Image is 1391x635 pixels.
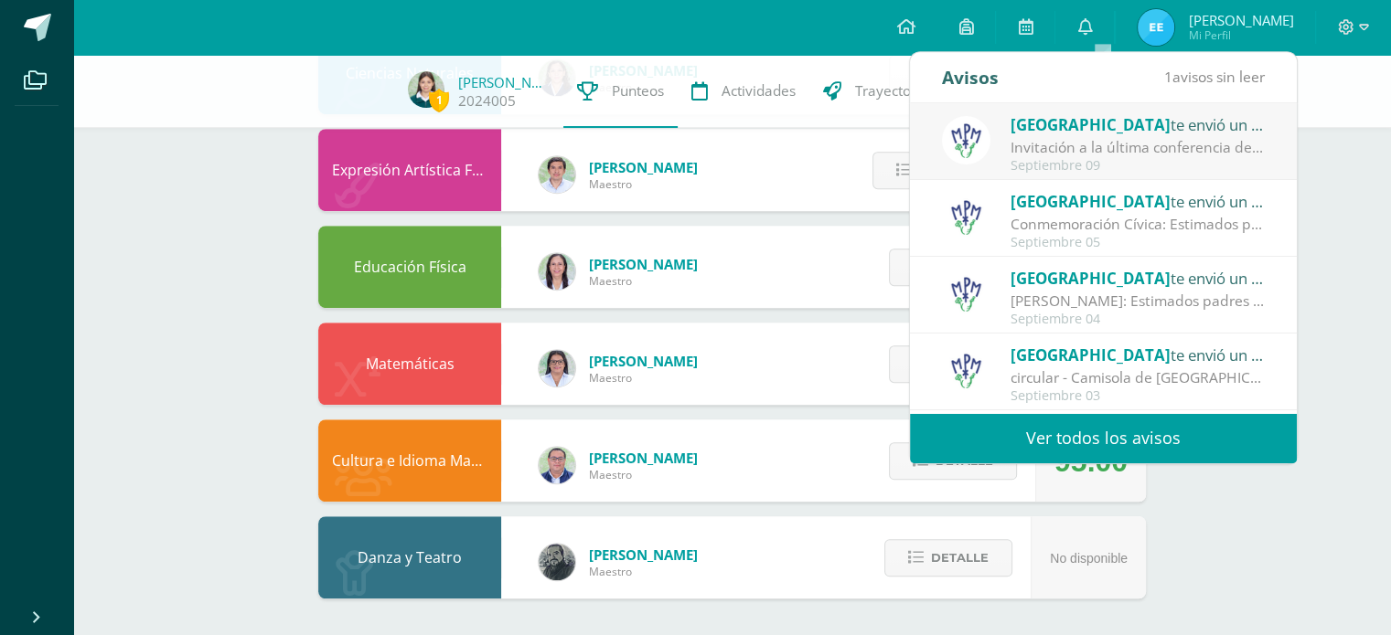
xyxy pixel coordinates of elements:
[589,352,698,370] span: [PERSON_NAME]
[1138,9,1174,46] img: cd536c4fce2dba6644e2e245d60057c8.png
[408,71,444,108] img: 9a9703091ec26d7c5ea524547f38eb46.png
[1011,189,1265,213] div: te envió un aviso
[1011,367,1265,388] div: circular - Camisola de Guatemala: Estimados padres de familia: Compartimos con ustedes circular. ...
[942,346,990,395] img: a3978fa95217fc78923840df5a445bcb.png
[942,116,990,164] img: a3978fa95217fc78923840df5a445bcb.png
[1011,343,1265,366] div: te envió un aviso
[889,345,1017,383] button: Detalle
[589,176,698,192] span: Maestro
[1011,214,1265,235] div: Conmemoración Cívica: Estimados padres de familia: Compartimos con ustedes información de la Conm...
[589,545,698,564] span: [PERSON_NAME]
[809,55,942,128] a: Trayectoria
[1164,67,1265,87] span: avisos sin leer
[318,516,501,598] div: Danza y Teatro
[872,152,1000,189] button: Detalle
[931,541,989,575] span: Detalle
[458,91,516,111] a: 2024005
[318,226,501,308] div: Educación Física
[589,467,698,482] span: Maestro
[1188,11,1293,29] span: [PERSON_NAME]
[318,419,501,502] div: Cultura e Idioma Maya, Garífuna o Xinka
[539,544,575,580] img: 8ba24283638e9cc0823fe7e8b79ee805.png
[1011,114,1171,135] span: [GEOGRAPHIC_DATA]
[458,73,550,91] a: [PERSON_NAME]
[589,449,698,467] span: [PERSON_NAME]
[678,55,809,128] a: Actividades
[539,350,575,386] img: 341d98b4af7301a051bfb6365f8299c3.png
[429,89,449,111] span: 1
[1011,137,1265,158] div: Invitación a la última conferencia del año: Estimados padres de familia: Con mucha alegría les in...
[318,129,501,211] div: Expresión Artística FORMACIÓN MUSICAL
[889,442,1017,480] button: Detalle
[910,413,1297,463] a: Ver todos los avisos
[539,447,575,483] img: c1c1b07ef08c5b34f56a5eb7b3c08b85.png
[1011,191,1171,212] span: [GEOGRAPHIC_DATA]
[539,253,575,290] img: f77eda19ab9d4901e6803b4611072024.png
[589,370,698,386] span: Maestro
[1011,344,1171,365] span: [GEOGRAPHIC_DATA]
[1164,67,1172,87] span: 1
[722,81,796,101] span: Actividades
[1011,291,1265,312] div: Rifa Monte María: Estimados padres de familia: ¡Hoy, inauguramos la Rifa Monte María! Adjunto enc...
[1050,551,1128,566] span: No disponible
[612,81,664,101] span: Punteos
[589,158,698,176] span: [PERSON_NAME]
[539,156,575,193] img: 8e3dba6cfc057293c5db5c78f6d0205d.png
[1188,27,1293,43] span: Mi Perfil
[589,273,698,289] span: Maestro
[589,255,698,273] span: [PERSON_NAME]
[1011,112,1265,136] div: te envió un aviso
[589,564,698,579] span: Maestro
[1011,388,1265,404] div: Septiembre 03
[563,55,678,128] a: Punteos
[1011,268,1171,289] span: [GEOGRAPHIC_DATA]
[318,323,501,405] div: Matemáticas
[855,81,928,101] span: Trayectoria
[1011,158,1265,174] div: Septiembre 09
[1011,312,1265,327] div: Septiembre 04
[884,539,1012,577] button: Detalle
[942,193,990,241] img: a3978fa95217fc78923840df5a445bcb.png
[1011,235,1265,250] div: Septiembre 05
[1011,266,1265,290] div: te envió un aviso
[942,270,990,318] img: a3978fa95217fc78923840df5a445bcb.png
[889,249,1017,286] button: Detalle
